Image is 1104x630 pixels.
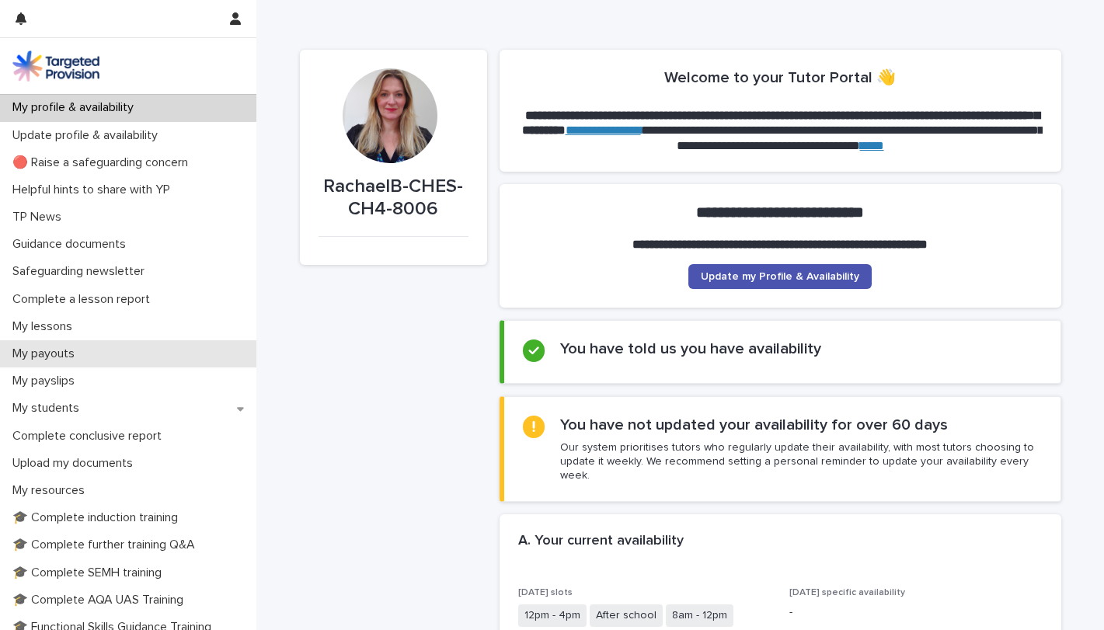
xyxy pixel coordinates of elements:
p: My students [6,401,92,416]
p: Our system prioritises tutors who regularly update their availability, with most tutors choosing ... [560,440,1041,483]
p: My payouts [6,346,87,361]
p: My lessons [6,319,85,334]
p: 🎓 Complete AQA UAS Training [6,593,196,607]
span: [DATE] specific availability [789,588,905,597]
p: 🎓 Complete induction training [6,510,190,525]
span: 12pm - 4pm [518,604,587,627]
span: Update my Profile & Availability [701,271,859,282]
p: 🎓 Complete further training Q&A [6,538,207,552]
p: Helpful hints to share with YP [6,183,183,197]
p: 🎓 Complete SEMH training [6,566,174,580]
h2: Welcome to your Tutor Portal 👋 [664,68,896,87]
p: - [789,604,1043,621]
p: RachaelB-CHES-CH4-8006 [319,176,468,221]
p: TP News [6,210,74,225]
h2: You have told us you have availability [560,339,821,358]
p: 🔴 Raise a safeguarding concern [6,155,200,170]
h2: A. Your current availability [518,533,684,550]
span: After school [590,604,663,627]
h2: You have not updated your availability for over 60 days [560,416,948,434]
p: Guidance documents [6,237,138,252]
p: Safeguarding newsletter [6,264,157,279]
img: M5nRWzHhSzIhMunXDL62 [12,50,99,82]
p: My resources [6,483,97,498]
a: Update my Profile & Availability [688,264,872,289]
span: [DATE] slots [518,588,573,597]
p: Upload my documents [6,456,145,471]
p: My profile & availability [6,100,146,115]
p: Complete conclusive report [6,429,174,444]
p: Update profile & availability [6,128,170,143]
p: My payslips [6,374,87,388]
span: 8am - 12pm [666,604,733,627]
p: Complete a lesson report [6,292,162,307]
